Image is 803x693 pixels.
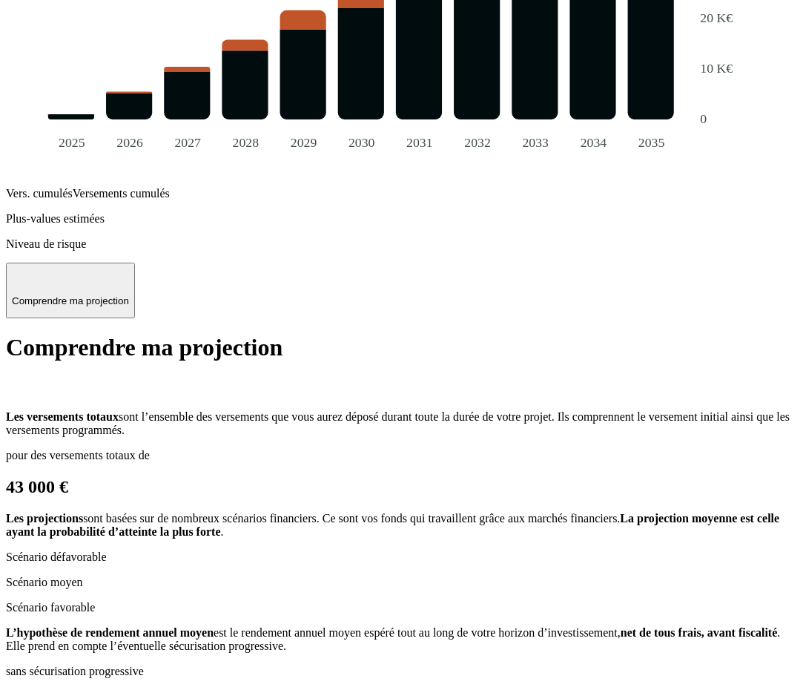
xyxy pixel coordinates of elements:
[291,135,317,150] tspan: 2029
[523,135,549,150] tspan: 2033
[214,626,621,639] span: est le rendement annuel moyen espéré tout au long de votre horizon d’investissement,
[116,135,143,150] tspan: 2026
[621,626,778,639] span: net de tous frais, avant fiscalité
[6,263,135,318] button: Comprendre ma projection
[6,334,797,361] h1: Comprendre ma projection
[6,512,779,538] span: La projection moyenne est celle ayant la probabilité d’atteinte la plus forte
[6,512,83,525] span: Les projections
[73,187,170,200] span: Versements cumulés
[6,477,797,497] h2: 43 000 €
[6,212,797,226] p: Plus-values estimées
[6,551,797,564] p: Scénario défavorable
[83,512,620,525] span: sont basées sur de nombreux scénarios financiers. Ce sont vos fonds qui travaillent grâce aux mar...
[701,61,733,76] tspan: 10 K€
[220,525,223,538] span: .
[6,449,797,462] p: pour des versements totaux de
[175,135,202,150] tspan: 2027
[6,626,780,652] span: . Elle prend en compte l’éventuelle sécurisation progressive.
[12,295,129,306] p: Comprendre ma projection
[6,665,797,678] p: sans sécurisation progressive
[6,410,119,423] span: Les versements totaux
[6,187,73,200] span: Vers. cumulés
[407,135,434,150] tspan: 2031
[6,410,790,436] span: sont l’ensemble des versements que vous aurez déposé durant toute la durée de votre projet. Ils c...
[348,135,375,150] tspan: 2030
[465,135,492,150] tspan: 2032
[701,111,707,126] tspan: 0
[6,237,797,251] p: Niveau de risque
[59,135,85,150] tspan: 2025
[581,135,607,150] tspan: 2034
[6,576,797,589] p: Scénario moyen
[6,626,214,639] span: L’hypothèse de rendement annuel moyen
[6,601,797,614] p: Scénario favorable
[233,135,260,150] tspan: 2028
[639,135,666,150] tspan: 2035
[701,10,733,25] tspan: 20 K€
